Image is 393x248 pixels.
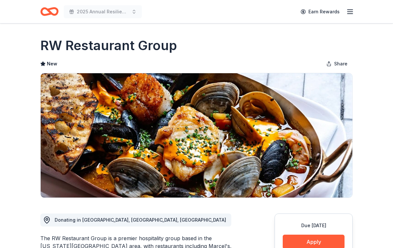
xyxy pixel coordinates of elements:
[47,60,57,68] span: New
[40,4,59,19] a: Home
[55,217,226,223] span: Donating in [GEOGRAPHIC_DATA], [GEOGRAPHIC_DATA], [GEOGRAPHIC_DATA]
[283,222,345,229] div: Due [DATE]
[297,6,344,18] a: Earn Rewards
[40,36,177,55] h1: RW Restaurant Group
[321,57,353,70] button: Share
[77,8,129,16] span: 2025 Annual Resilience Celebration
[64,5,142,18] button: 2025 Annual Resilience Celebration
[334,60,347,68] span: Share
[41,73,352,198] img: Image for RW Restaurant Group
